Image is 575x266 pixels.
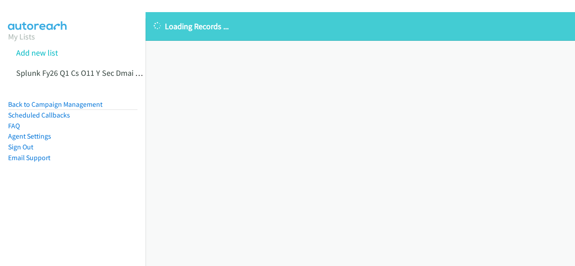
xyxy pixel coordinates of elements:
a: Add new list [16,48,58,58]
a: Email Support [8,153,50,162]
a: My Lists [8,31,35,42]
a: Splunk Fy26 Q1 Cs O11 Y Sec Dmai Dm Au [16,68,158,78]
a: Agent Settings [8,132,51,140]
p: Loading Records ... [154,20,567,32]
a: FAQ [8,122,20,130]
a: Scheduled Callbacks [8,111,70,119]
a: Sign Out [8,143,33,151]
a: Back to Campaign Management [8,100,102,109]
